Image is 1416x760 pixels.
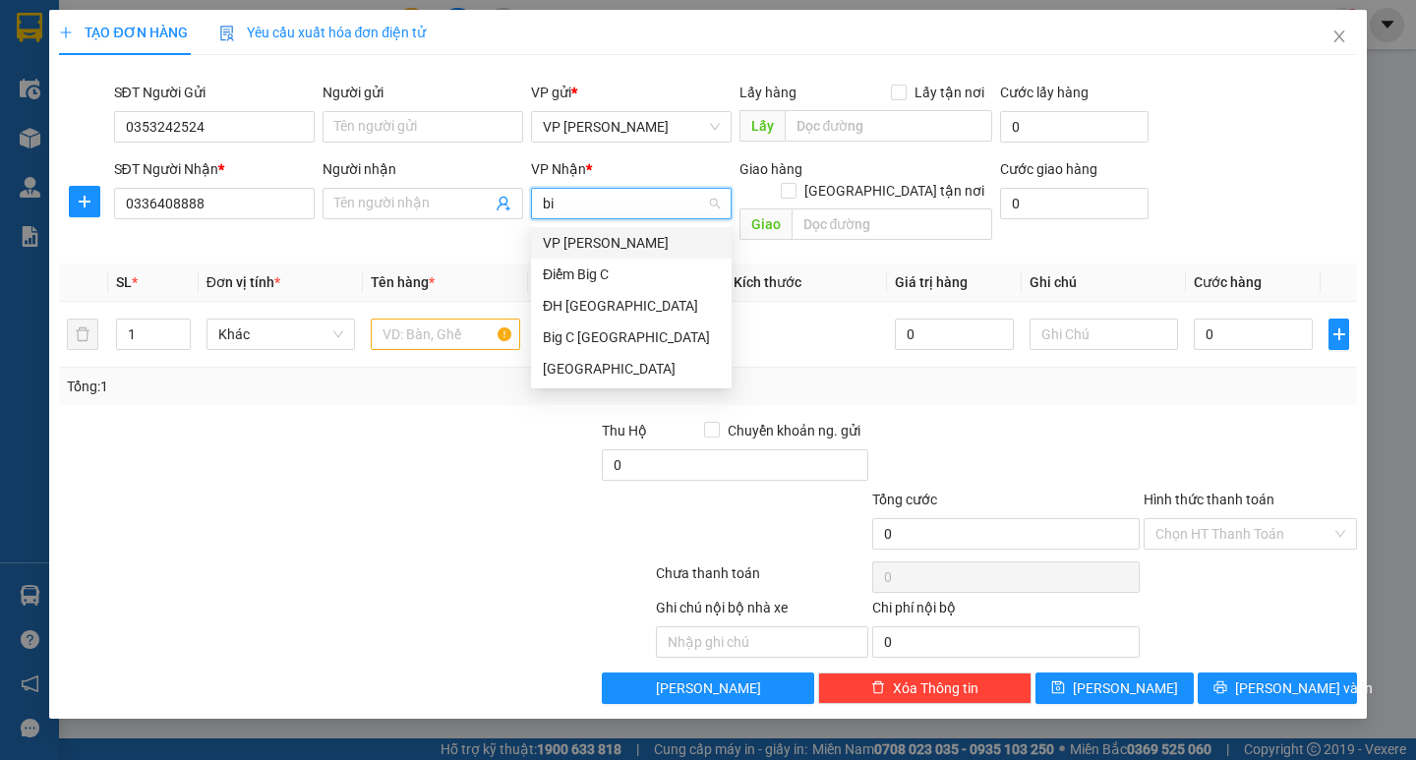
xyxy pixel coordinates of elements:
[907,82,992,103] span: Lấy tận nơi
[531,82,732,103] div: VP gửi
[219,26,235,41] img: icon
[1000,111,1149,143] input: Cước lấy hàng
[531,322,732,353] div: Big C Nam Định
[371,319,519,350] input: VD: Bàn, Ghế
[70,194,99,209] span: plus
[1022,263,1186,302] th: Ghi chú
[720,420,868,441] span: Chuyển khoản ng. gửi
[792,208,992,240] input: Dọc đường
[656,677,761,699] span: [PERSON_NAME]
[656,626,869,658] input: Nhập ghi chú
[206,274,280,290] span: Đơn vị tính
[654,562,871,597] div: Chưa thanh toán
[323,158,523,180] div: Người nhận
[67,376,548,397] div: Tổng: 1
[796,180,992,202] span: [GEOGRAPHIC_DATA] tận nơi
[543,326,720,348] div: Big C [GEOGRAPHIC_DATA]
[872,597,1140,626] div: Chi phí nội bộ
[543,112,720,142] span: VP Trần Bình
[1312,10,1367,65] button: Close
[1051,680,1065,696] span: save
[543,263,720,285] div: Điểm Big C
[1198,672,1356,704] button: printer[PERSON_NAME] và In
[1000,85,1089,100] label: Cước lấy hàng
[543,358,720,380] div: [GEOGRAPHIC_DATA]
[218,320,343,349] span: Khác
[116,274,132,290] span: SL
[531,227,732,259] div: VP Trần Bình
[1144,492,1274,507] label: Hình thức thanh toán
[531,353,732,384] div: Thụy Bình
[543,295,720,317] div: ĐH [GEOGRAPHIC_DATA]
[739,110,785,142] span: Lấy
[1329,326,1347,342] span: plus
[739,161,802,177] span: Giao hàng
[1235,677,1373,699] span: [PERSON_NAME] và In
[1213,680,1227,696] span: printer
[1194,274,1262,290] span: Cước hàng
[871,680,885,696] span: delete
[531,259,732,290] div: Điểm Big C
[895,319,1014,350] input: 0
[739,85,796,100] span: Lấy hàng
[1073,677,1178,699] span: [PERSON_NAME]
[1035,672,1194,704] button: save[PERSON_NAME]
[602,423,647,438] span: Thu Hộ
[1328,319,1348,350] button: plus
[818,672,1032,704] button: deleteXóa Thông tin
[531,290,732,322] div: ĐH Tân Bình
[371,274,435,290] span: Tên hàng
[114,158,315,180] div: SĐT Người Nhận
[602,672,815,704] button: [PERSON_NAME]
[1000,161,1097,177] label: Cước giao hàng
[893,677,978,699] span: Xóa Thông tin
[531,161,586,177] span: VP Nhận
[59,25,187,40] span: TẠO ĐƠN HÀNG
[656,597,869,626] div: Ghi chú nội bộ nhà xe
[323,82,523,103] div: Người gửi
[785,110,992,142] input: Dọc đường
[543,232,720,254] div: VP [PERSON_NAME]
[739,208,792,240] span: Giao
[1000,188,1149,219] input: Cước giao hàng
[59,26,73,39] span: plus
[895,274,968,290] span: Giá trị hàng
[1331,29,1347,44] span: close
[69,186,100,217] button: plus
[114,82,315,103] div: SĐT Người Gửi
[219,25,427,40] span: Yêu cầu xuất hóa đơn điện tử
[872,492,937,507] span: Tổng cước
[734,274,801,290] span: Kích thước
[1030,319,1178,350] input: Ghi Chú
[67,319,98,350] button: delete
[496,196,511,211] span: user-add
